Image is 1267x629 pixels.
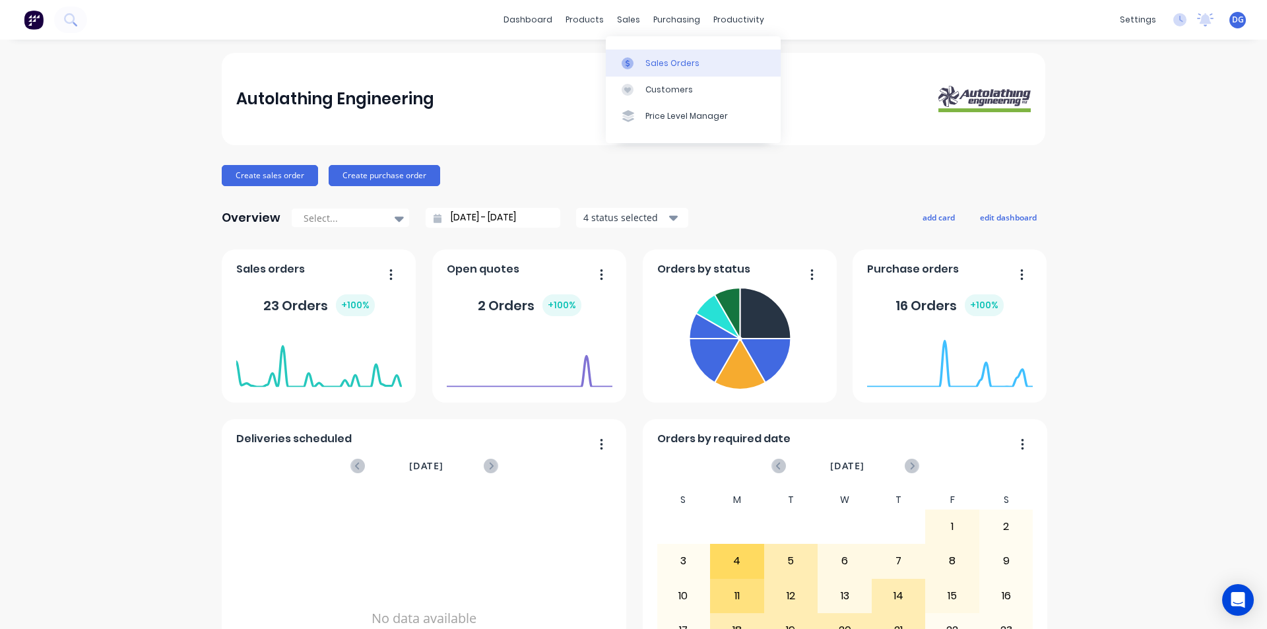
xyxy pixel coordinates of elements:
span: Orders by status [657,261,750,277]
span: [DATE] [409,459,443,473]
span: DG [1232,14,1244,26]
div: 4 status selected [583,211,666,224]
button: 4 status selected [576,208,688,228]
div: Overview [222,205,280,231]
div: Customers [645,84,693,96]
div: 10 [657,579,710,612]
div: 8 [926,545,979,578]
div: + 100 % [336,294,375,316]
div: 14 [872,579,925,612]
span: Open quotes [447,261,519,277]
div: productivity [707,10,771,30]
div: 23 Orders [263,294,375,316]
div: S [657,490,711,510]
div: 11 [711,579,763,612]
div: T [764,490,818,510]
div: 4 [711,545,763,578]
div: purchasing [647,10,707,30]
a: Customers [606,77,781,103]
div: T [872,490,926,510]
a: Price Level Manager [606,103,781,129]
div: 15 [926,579,979,612]
div: Price Level Manager [645,110,728,122]
div: M [710,490,764,510]
span: Sales orders [236,261,305,277]
div: 16 Orders [895,294,1004,316]
a: Sales Orders [606,50,781,76]
div: products [559,10,610,30]
div: settings [1113,10,1163,30]
img: Factory [24,10,44,30]
button: Create purchase order [329,165,440,186]
div: 13 [818,579,871,612]
button: add card [914,209,963,226]
a: dashboard [497,10,559,30]
div: F [925,490,979,510]
div: Open Intercom Messenger [1222,584,1254,616]
div: + 100 % [542,294,581,316]
div: 7 [872,545,925,578]
div: Autolathing Engineering [236,86,434,112]
button: Create sales order [222,165,318,186]
div: S [979,490,1033,510]
div: 16 [980,579,1033,612]
span: [DATE] [830,459,864,473]
div: 12 [765,579,818,612]
div: 5 [765,545,818,578]
div: + 100 % [965,294,1004,316]
div: Sales Orders [645,57,699,69]
div: 2 Orders [478,294,581,316]
div: 9 [980,545,1033,578]
button: edit dashboard [971,209,1045,226]
span: Orders by required date [657,431,791,447]
img: Autolathing Engineering [938,86,1031,113]
div: 2 [980,510,1033,543]
div: 3 [657,545,710,578]
div: 1 [926,510,979,543]
span: Purchase orders [867,261,959,277]
div: sales [610,10,647,30]
div: 6 [818,545,871,578]
div: W [818,490,872,510]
